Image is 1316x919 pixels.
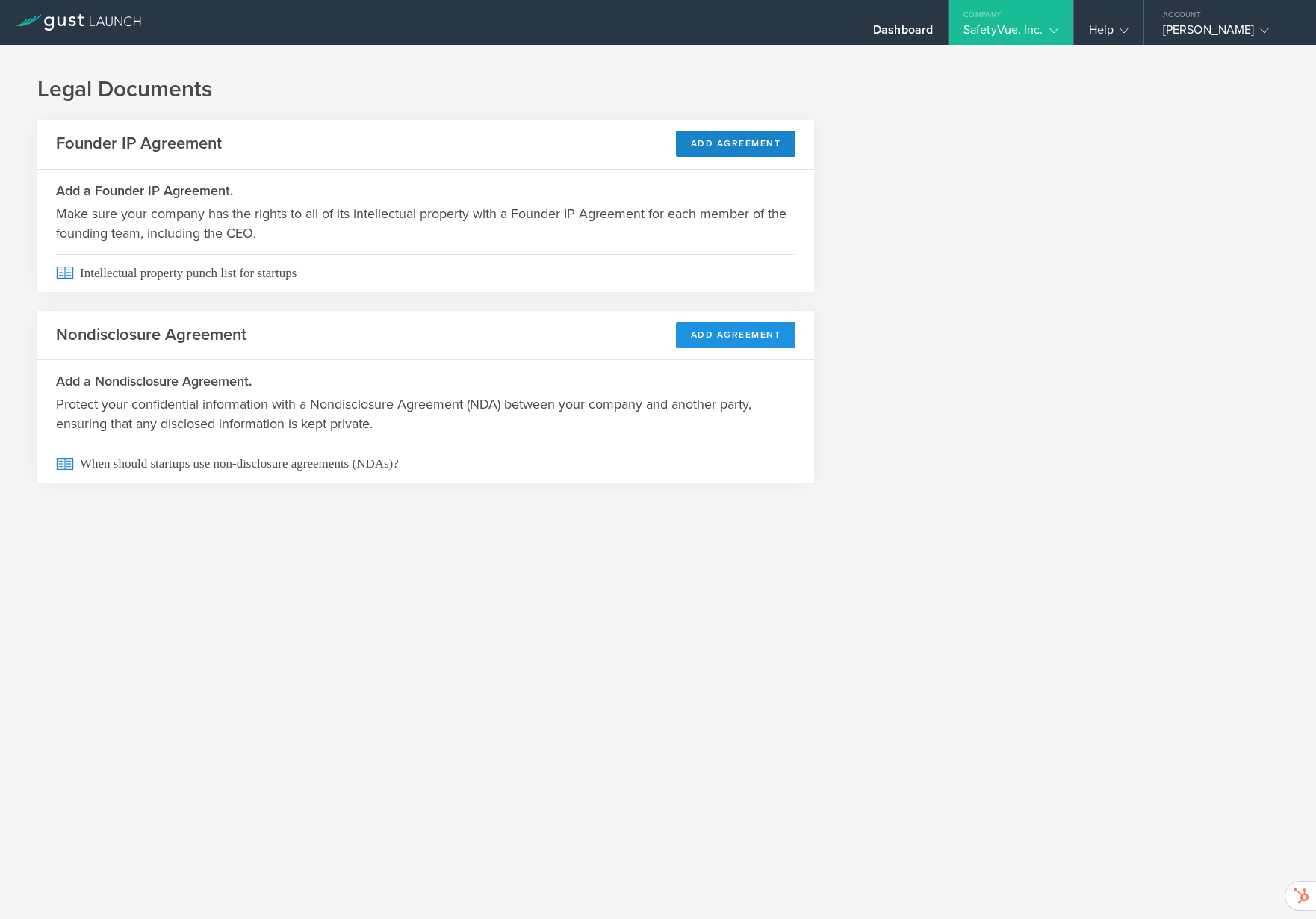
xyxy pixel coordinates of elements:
[56,254,795,292] span: Intellectual property punch list for startups
[56,324,246,346] h2: Nondisclosure Agreement
[56,371,795,391] h3: Add a Nondisclosure Agreement.
[676,322,796,348] button: Add Agreement
[1089,22,1129,45] div: Help
[37,254,814,292] a: Intellectual property punch list for startups
[37,445,814,483] a: When should startups use non-disclosure agreements (NDAs)?
[56,204,795,243] p: Make sure your company has the rights to all of its intellectual property with a Founder IP Agree...
[56,181,795,200] h3: Add a Founder IP Agreement.
[56,133,222,155] h2: Founder IP Agreement
[56,394,795,433] p: Protect your confidential information with a Nondisclosure Agreement (NDA) between your company a...
[1241,847,1316,919] iframe: Chat Widget
[1163,22,1290,45] div: [PERSON_NAME]
[676,131,796,157] button: Add Agreement
[963,22,1058,45] div: SafetyVue, Inc.
[56,445,795,483] span: When should startups use non-disclosure agreements (NDAs)?
[873,22,933,45] div: Dashboard
[37,75,1279,105] h1: Legal Documents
